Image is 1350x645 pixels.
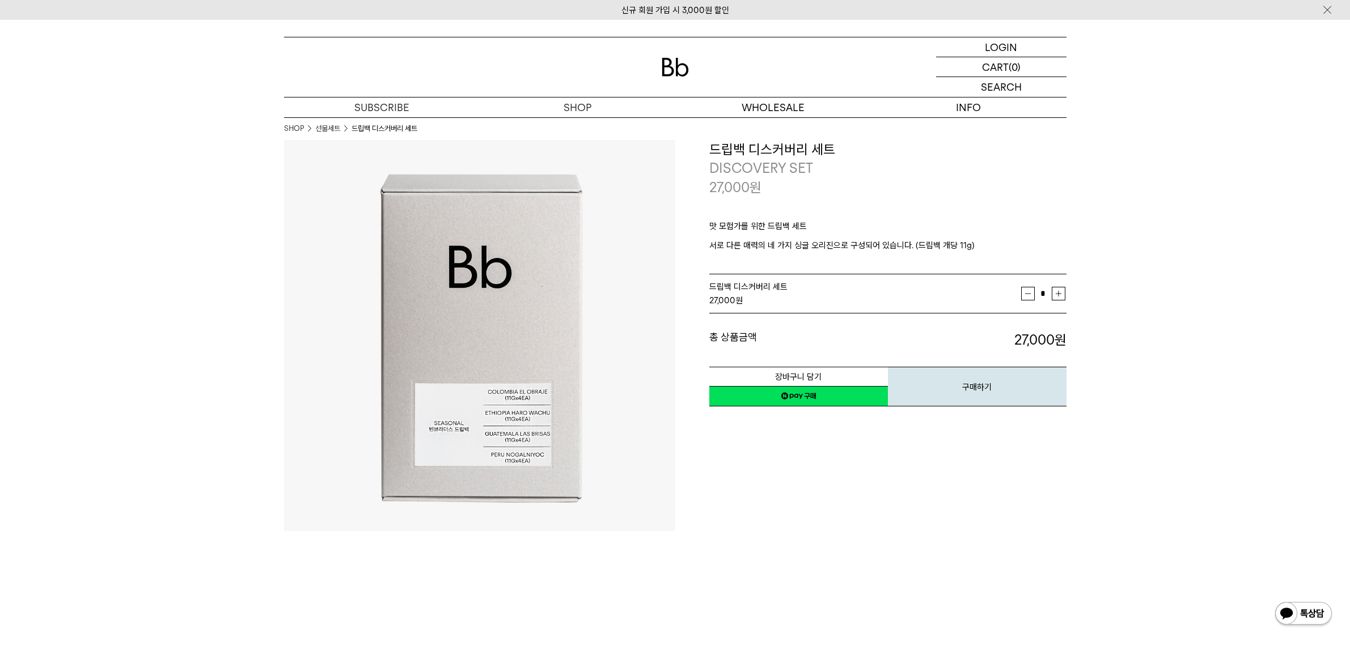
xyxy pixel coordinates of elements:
[709,239,1067,252] p: 서로 다른 매력의 네 가지 싱글 오리진으로 구성되어 있습니다. (드립백 개당 11g)
[352,123,417,134] li: 드립백 디스커버리 세트
[284,97,480,117] a: SUBSCRIBE
[284,140,675,531] img: 드립백 디스커버리 세트
[709,140,1067,159] h3: 드립백 디스커버리 세트
[936,37,1067,57] a: LOGIN
[1274,601,1333,628] img: 카카오톡 채널 1:1 채팅 버튼
[709,159,1067,178] p: DISCOVERY SET
[675,97,871,117] p: WHOLESALE
[1021,287,1035,300] button: 감소
[662,58,689,77] img: 로고
[936,57,1067,77] a: CART (0)
[480,97,675,117] a: SHOP
[709,330,888,350] dt: 총 상품금액
[1052,287,1065,300] button: 증가
[985,37,1017,57] p: LOGIN
[1055,332,1067,348] b: 원
[709,367,888,387] button: 장바구니 담기
[1014,332,1067,348] strong: 27,000
[981,77,1022,97] p: SEARCH
[1009,57,1021,77] p: (0)
[709,386,888,406] a: 새창
[982,57,1009,77] p: CART
[284,123,304,134] a: SHOP
[709,282,788,292] span: 드립백 디스커버리 세트
[871,97,1067,117] p: INFO
[621,5,729,15] a: 신규 회원 가입 시 3,000원 할인
[750,179,761,196] span: 원
[709,219,1067,239] p: 맛 모험가를 위한 드립백 세트
[709,295,735,305] strong: 27,000
[709,294,1021,307] div: 원
[315,123,340,134] a: 선물세트
[888,367,1067,406] button: 구매하기
[709,178,761,197] p: 27,000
